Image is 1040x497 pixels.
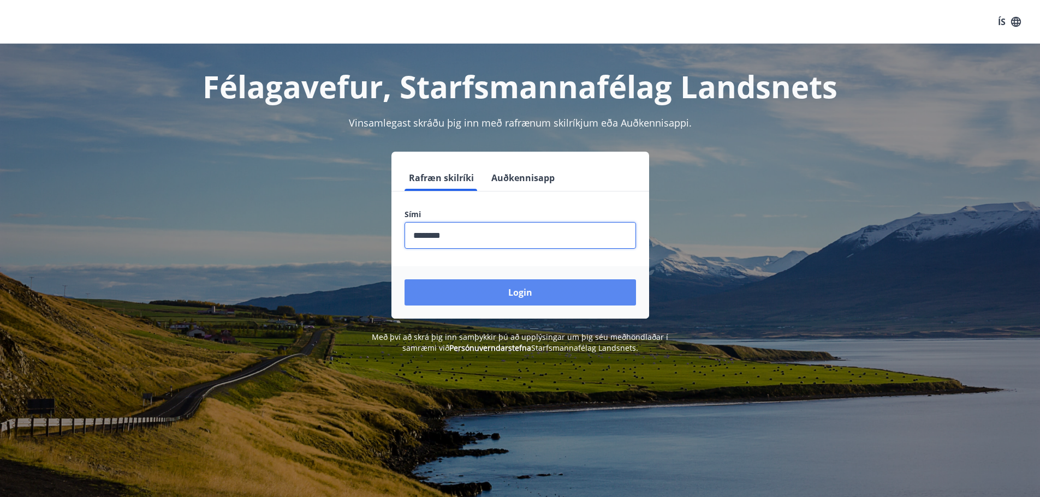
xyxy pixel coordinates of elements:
[487,165,559,191] button: Auðkennisapp
[405,165,478,191] button: Rafræn skilríki
[405,279,636,306] button: Login
[349,116,692,129] span: Vinsamlegast skráðu þig inn með rafrænum skilríkjum eða Auðkennisappi.
[372,332,668,353] span: Með því að skrá þig inn samþykkir þú að upplýsingar um þig séu meðhöndlaðar í samræmi við Starfsm...
[405,209,636,220] label: Sími
[449,343,531,353] a: Persónuverndarstefna
[992,12,1027,32] button: ÍS
[140,65,900,107] h1: Félagavefur, Starfsmannafélag Landsnets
